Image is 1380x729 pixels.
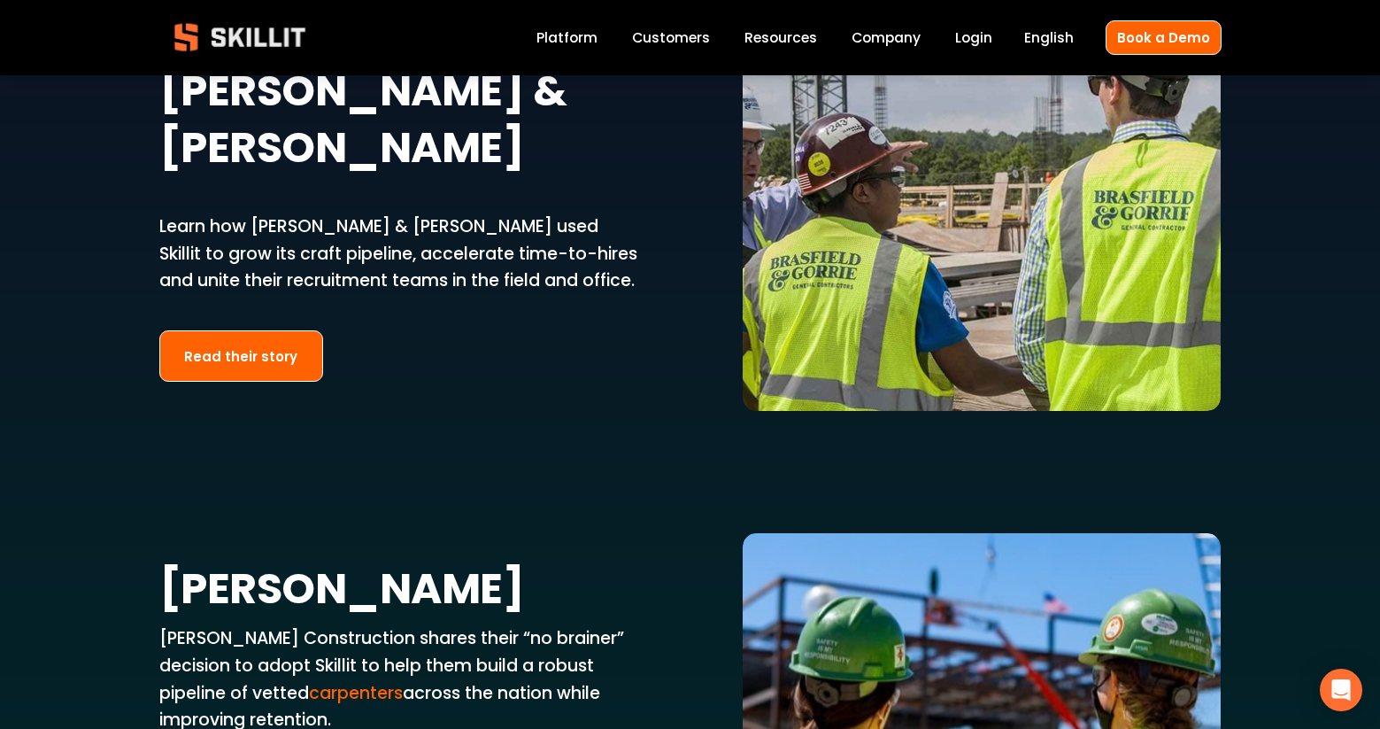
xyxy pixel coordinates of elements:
[744,27,817,48] span: Resources
[159,213,638,295] p: Learn how [PERSON_NAME] & [PERSON_NAME] used Skillit to grow its craft pipeline, accelerate time-...
[159,330,324,383] a: Read their story
[1024,27,1074,48] span: English
[159,58,575,188] strong: [PERSON_NAME] & [PERSON_NAME]
[955,26,992,50] a: Login
[1024,26,1074,50] div: language picker
[159,556,525,629] strong: [PERSON_NAME]
[159,11,320,64] img: Skillit
[536,26,597,50] a: Platform
[632,26,710,50] a: Customers
[1320,669,1362,711] div: Open Intercom Messenger
[309,681,403,705] a: carpenters
[744,26,817,50] a: folder dropdown
[1106,20,1222,55] a: Book a Demo
[852,26,921,50] a: Company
